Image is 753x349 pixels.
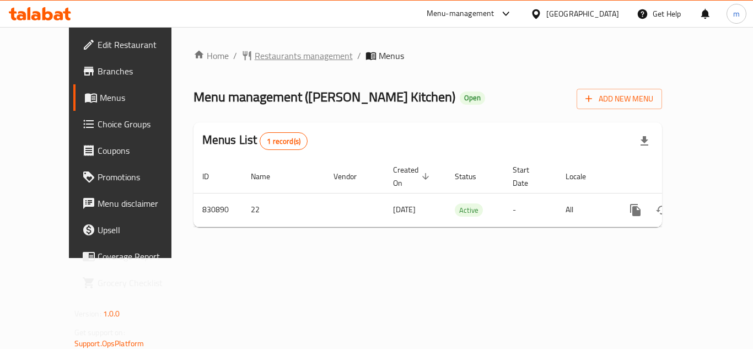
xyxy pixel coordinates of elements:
li: / [357,49,361,62]
td: All [557,193,614,227]
span: Edit Restaurant [98,38,186,51]
table: enhanced table [193,160,737,227]
a: Edit Restaurant [73,31,195,58]
a: Home [193,49,229,62]
span: 1 record(s) [260,136,307,147]
span: m [733,8,740,20]
span: Choice Groups [98,117,186,131]
div: Menu-management [427,7,494,20]
span: ID [202,170,223,183]
span: Locale [566,170,600,183]
span: Status [455,170,491,183]
span: Version: [74,307,101,321]
span: Add New Menu [585,92,653,106]
span: Promotions [98,170,186,184]
span: Coupons [98,144,186,157]
div: Active [455,203,483,217]
a: Upsell [73,217,195,243]
span: [DATE] [393,202,416,217]
div: Open [460,92,485,105]
button: more [622,197,649,223]
div: Total records count [260,132,308,150]
a: Grocery Checklist [73,270,195,296]
span: Upsell [98,223,186,237]
td: 22 [242,193,325,227]
td: - [504,193,557,227]
td: 830890 [193,193,242,227]
a: Restaurants management [241,49,353,62]
span: Start Date [513,163,544,190]
span: Coverage Report [98,250,186,263]
a: Coupons [73,137,195,164]
span: Branches [98,65,186,78]
span: Grocery Checklist [98,276,186,289]
span: Active [455,204,483,217]
a: Coverage Report [73,243,195,270]
span: Restaurants management [255,49,353,62]
span: Menus [379,49,404,62]
span: 1.0.0 [103,307,120,321]
span: Get support on: [74,325,125,340]
th: Actions [614,160,737,194]
a: Branches [73,58,195,84]
nav: breadcrumb [193,49,663,62]
span: Vendor [334,170,371,183]
h2: Menus List [202,132,308,150]
span: Menus [100,91,186,104]
div: Export file [631,128,658,154]
button: Change Status [649,197,675,223]
li: / [233,49,237,62]
a: Menu disclaimer [73,190,195,217]
a: Menus [73,84,195,111]
div: [GEOGRAPHIC_DATA] [546,8,619,20]
a: Promotions [73,164,195,190]
button: Add New Menu [577,89,662,109]
span: Created On [393,163,433,190]
span: Open [460,93,485,103]
span: Menu disclaimer [98,197,186,210]
span: Menu management ( [PERSON_NAME] Kitchen ) [193,84,455,109]
a: Choice Groups [73,111,195,137]
span: Name [251,170,284,183]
